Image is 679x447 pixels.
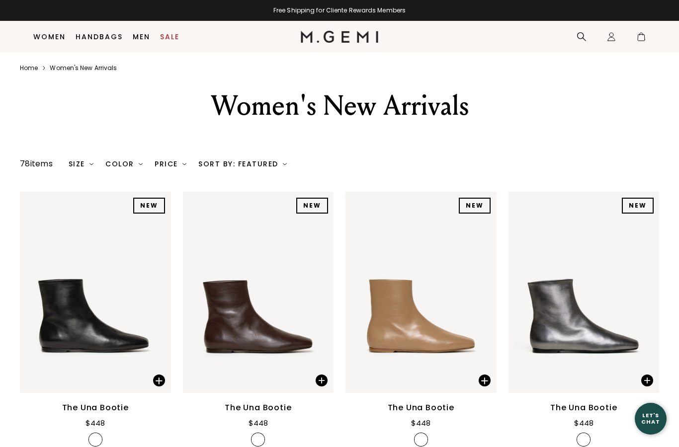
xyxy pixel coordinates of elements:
div: $448 [249,417,268,429]
img: chevron-down.svg [89,162,93,166]
div: Women's New Arrivals [155,88,524,124]
img: M.Gemi [301,31,379,43]
img: The Una Bootie [345,192,497,393]
img: The Una Bootie [183,192,334,393]
div: The Una Bootie [62,402,129,414]
div: $448 [411,417,430,429]
a: Sale [160,33,179,41]
div: The Una Bootie [388,402,454,414]
div: The Una Bootie [550,402,617,414]
img: chevron-down.svg [283,162,287,166]
div: NEW [459,198,491,214]
div: Size [69,160,94,168]
img: v_7402721181755_SWATCH_50x.jpg [578,434,589,445]
img: The Una Bootie [509,192,660,393]
div: Price [155,160,186,168]
img: The Una Bootie [20,192,171,393]
img: chevron-down.svg [139,162,143,166]
div: $448 [85,417,105,429]
div: NEW [133,198,165,214]
div: Let's Chat [635,412,667,425]
div: NEW [296,198,328,214]
div: $448 [574,417,594,429]
a: Men [133,33,150,41]
img: v_7402721083451_SWATCH_50x.jpg [90,434,101,445]
img: v_7402721148987_SWATCH_50x.jpg [416,434,426,445]
img: chevron-down.svg [182,162,186,166]
div: Color [105,160,143,168]
a: Home [20,64,38,72]
a: Women [33,33,66,41]
div: Sort By: Featured [198,160,287,168]
a: Women's new arrivals [50,64,117,72]
div: 78 items [20,158,53,170]
div: The Una Bootie [225,402,291,414]
div: NEW [622,198,654,214]
img: v_7402721116219_SWATCH_50x.jpg [253,434,263,445]
a: Handbags [76,33,123,41]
